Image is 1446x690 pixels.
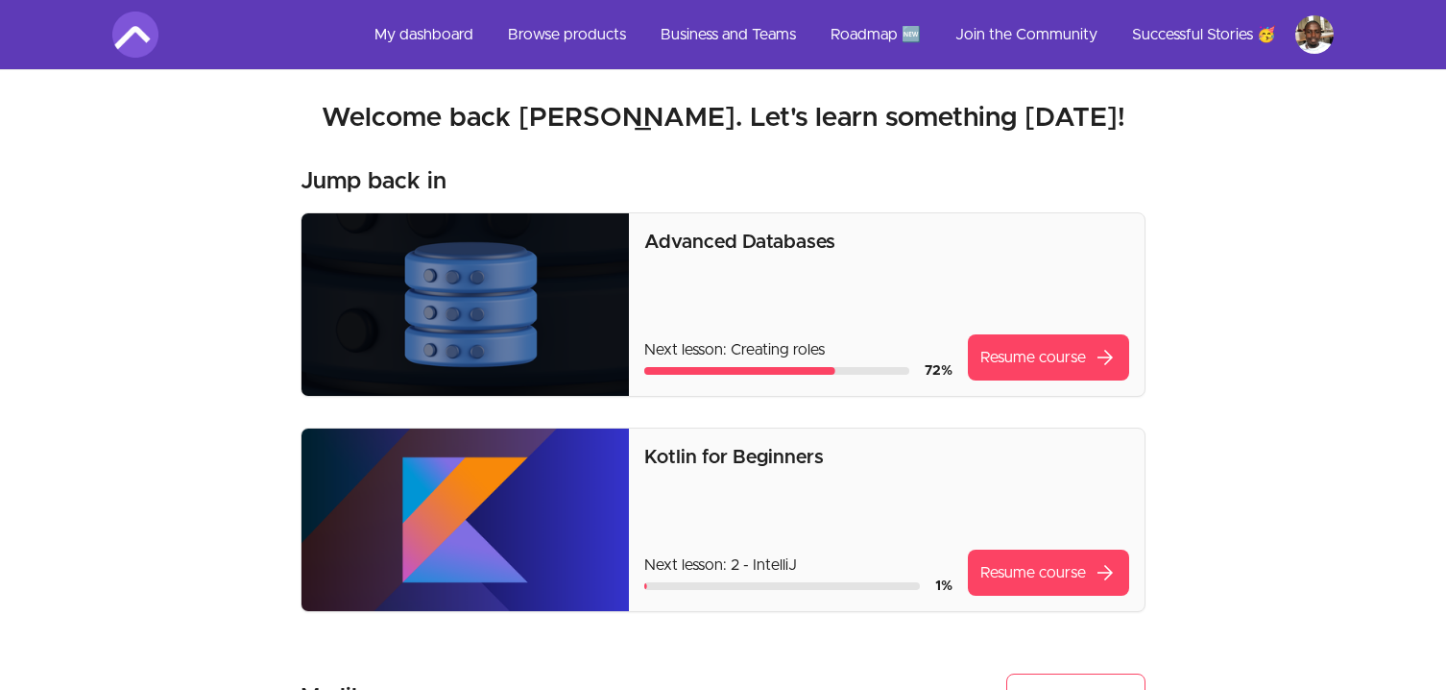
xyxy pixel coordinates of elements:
span: 72 % [925,364,952,378]
p: Kotlin for Beginners [644,444,1129,471]
div: Course progress [644,367,909,375]
a: Browse products [493,12,641,58]
a: Successful Stories 🥳 [1117,12,1291,58]
a: Roadmap 🆕 [815,12,936,58]
img: Product image for Kotlin for Beginners [301,429,629,611]
nav: Main [359,12,1334,58]
div: Course progress [644,582,920,590]
a: Resume coursearrow_forward [968,334,1129,381]
span: arrow_forward [1094,561,1117,584]
img: Profile image for Kiima Samuel [1295,15,1334,54]
a: Resume coursearrow_forward [968,550,1129,596]
a: Business and Teams [645,12,811,58]
a: Join the Community [940,12,1113,58]
p: Advanced Databases [644,229,1129,256]
p: Next lesson: 2 - IntelliJ [644,554,952,577]
h3: Jump back in [301,166,446,197]
span: arrow_forward [1094,346,1117,369]
p: Next lesson: Creating roles [644,338,952,361]
span: 1 % [935,579,952,593]
img: Amigoscode logo [112,12,158,58]
a: My dashboard [359,12,489,58]
img: Product image for Advanced Databases [301,213,629,396]
h2: Welcome back [PERSON_NAME]. Let's learn something [DATE]! [112,101,1334,136]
